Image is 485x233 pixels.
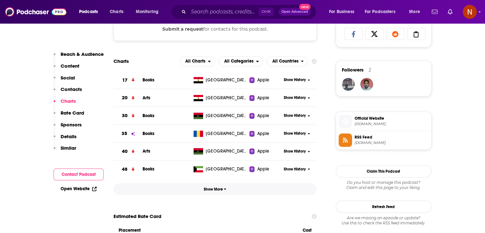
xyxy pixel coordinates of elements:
[61,122,82,128] p: Sponsors
[336,215,431,226] div: Are we missing an episode or update? Use this to check the RSS feed immediately.
[267,56,308,66] h2: Countries
[249,131,282,137] a: Apple
[407,28,425,40] a: Copy Link
[54,98,76,110] button: Charts
[114,58,129,64] h2: Charts
[219,56,263,66] button: open menu
[409,7,420,16] span: More
[5,6,66,18] a: Podchaser - Follow, Share and Rate Podcasts
[224,59,254,64] span: All Categories
[143,77,155,83] a: Books
[114,143,143,160] a: 40
[282,131,312,136] button: Show History
[429,6,440,17] a: Show notifications dropdown
[114,18,317,41] div: for contacts for this podcast.
[121,130,127,137] h3: 35
[355,122,429,126] span: podcasters.spotify.com
[61,98,76,104] p: Charts
[284,131,306,136] span: Show History
[284,149,306,154] span: Show History
[114,89,143,107] a: 20
[336,200,431,213] button: Refresh Feed
[180,56,215,66] h2: Platforms
[405,7,428,17] button: open menu
[143,131,155,136] span: Books
[206,77,247,83] span: Egypt
[122,94,128,101] h3: 20
[61,186,97,192] a: Open Website
[282,10,308,13] span: Open Advanced
[177,4,322,19] div: Search podcasts, credits, & more...
[114,107,143,124] a: 30
[267,56,308,66] button: open menu
[325,7,362,17] button: open menu
[282,113,312,118] button: Show History
[257,148,269,154] span: Apple
[54,169,104,180] button: Contact Podcast
[110,7,123,16] span: Charts
[79,7,98,16] span: Podcasts
[249,95,282,101] a: Apple
[61,110,84,116] p: Rate Card
[143,113,155,118] a: Books
[257,77,269,83] span: Apple
[54,51,104,63] button: Reach & Audience
[284,95,306,101] span: Show History
[303,228,312,233] span: Cost
[272,59,298,64] span: All Countries
[54,145,76,157] button: Similar
[54,110,84,122] button: Rate Card
[75,7,106,17] button: open menu
[299,4,311,10] span: New
[206,95,247,101] span: Egypt
[339,115,429,128] a: Official Website[DOMAIN_NAME]
[188,7,259,17] input: Search podcasts, credits, & more...
[143,95,151,101] a: Arts
[61,75,75,81] p: Social
[282,167,312,172] button: Show History
[463,5,477,19] span: Logged in as AdelNBM
[191,148,249,154] a: [GEOGRAPHIC_DATA]
[249,113,282,119] a: Apple
[206,148,247,154] span: Libya
[344,28,363,40] a: Share on Facebook
[191,166,249,172] a: [GEOGRAPHIC_DATA]
[463,5,477,19] button: Show profile menu
[355,134,429,140] span: RSS Feed
[249,148,282,154] a: Apple
[191,95,249,101] a: [GEOGRAPHIC_DATA]
[463,5,477,19] img: User Profile
[114,210,161,222] span: Estimated Rate Card
[61,63,79,69] p: Content
[284,77,306,83] span: Show History
[257,131,269,137] span: Apple
[54,75,75,86] button: Social
[342,78,355,91] img: hadeelkh
[61,145,76,151] p: Similar
[257,166,269,172] span: Apple
[191,113,249,119] a: [GEOGRAPHIC_DATA]
[122,166,128,173] h3: 48
[191,131,249,137] a: [GEOGRAPHIC_DATA]
[369,67,371,73] div: 2
[279,8,311,16] button: Open AdvancedNew
[445,6,455,17] a: Show notifications dropdown
[365,7,395,16] span: For Podcasters
[360,78,373,91] img: afifi.muatafa
[143,148,151,154] a: Arts
[114,183,317,195] button: Show More
[206,131,247,137] span: Romania
[162,26,203,33] button: Submit a request
[282,77,312,83] button: Show History
[136,7,158,16] span: Monitoring
[282,95,312,101] button: Show History
[355,140,429,145] span: anchor.fm
[342,67,364,73] span: Followers
[257,95,269,101] span: Apple
[336,165,431,177] button: Claim This Podcast
[54,86,82,98] button: Contacts
[257,113,269,119] span: Apple
[386,28,405,40] a: Share on Reddit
